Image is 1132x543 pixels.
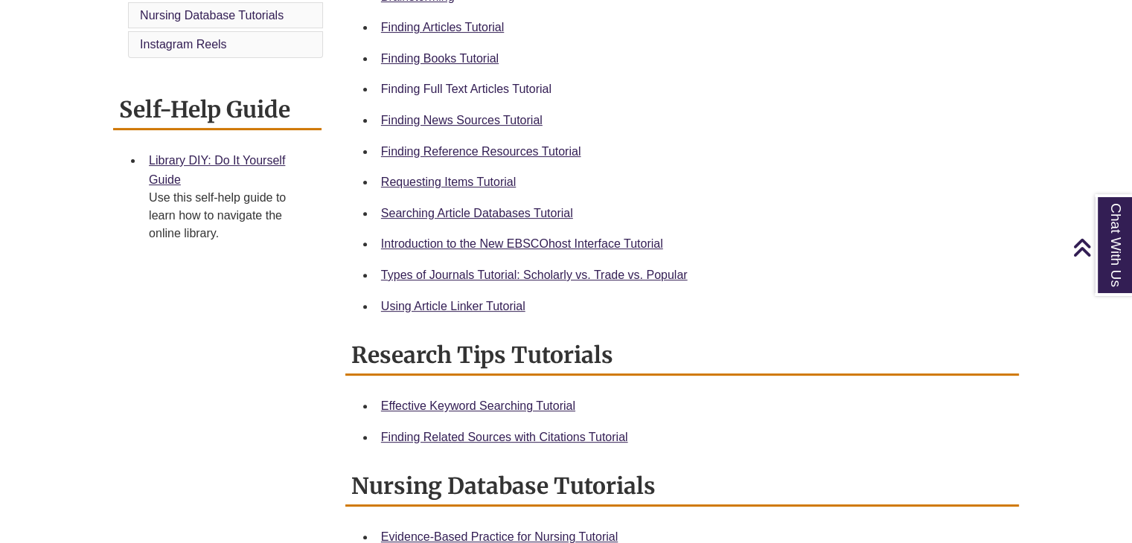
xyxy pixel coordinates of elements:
a: Finding Full Text Articles Tutorial [381,83,551,95]
a: Effective Keyword Searching Tutorial [381,399,575,412]
a: Introduction to the New EBSCOhost Interface Tutorial [381,237,663,250]
a: Using Article Linker Tutorial [381,300,525,312]
a: Finding News Sources Tutorial [381,114,543,126]
a: Evidence-Based Practice for Nursing Tutorial [381,530,618,543]
a: Library DIY: Do It Yourself Guide [149,154,285,186]
a: Back to Top [1072,237,1128,257]
a: Instagram Reels [140,38,227,51]
a: Searching Article Databases Tutorial [381,207,573,219]
a: Nursing Database Tutorials [140,9,284,22]
a: Finding Related Sources with Citations Tutorial [381,431,628,443]
div: Use this self-help guide to learn how to navigate the online library. [149,189,310,242]
a: Finding Books Tutorial [381,52,499,65]
a: Requesting Items Tutorial [381,176,516,188]
h2: Self-Help Guide [113,91,322,130]
a: Types of Journals Tutorial: Scholarly vs. Trade vs. Popular [381,269,688,281]
h2: Nursing Database Tutorials [345,467,1019,507]
h2: Research Tips Tutorials [345,336,1019,376]
a: Finding Reference Resources Tutorial [381,145,581,158]
a: Finding Articles Tutorial [381,21,504,33]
